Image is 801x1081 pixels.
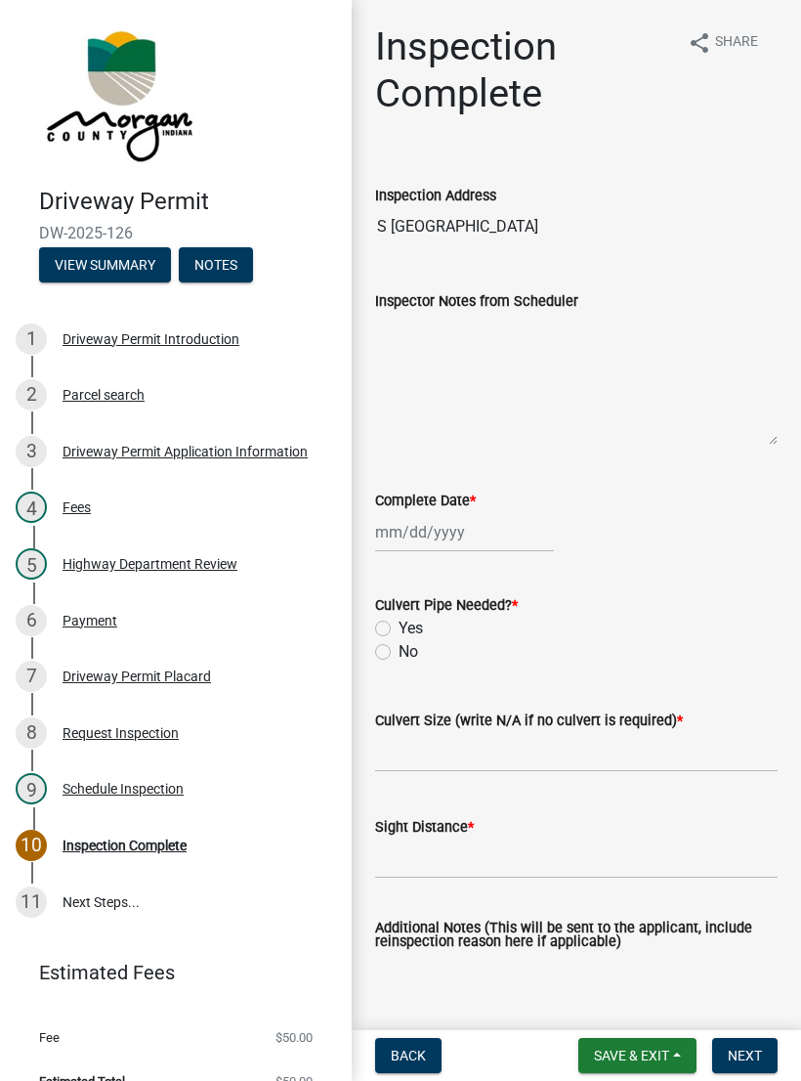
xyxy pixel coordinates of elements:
[63,332,239,346] div: Driveway Permit Introduction
[63,839,187,852] div: Inspection Complete
[672,23,774,62] button: shareShare
[16,605,47,636] div: 6
[16,436,47,467] div: 3
[375,821,474,835] label: Sight Distance
[16,830,47,861] div: 10
[688,31,711,55] i: share
[275,1031,313,1044] span: $50.00
[39,21,196,167] img: Morgan County, Indiana
[16,773,47,804] div: 9
[594,1048,669,1063] span: Save & Exit
[39,1031,60,1044] span: Fee
[375,23,672,117] h1: Inspection Complete
[375,714,683,728] label: Culvert Size (write N/A if no culvert is required)
[399,617,423,640] label: Yes
[578,1038,696,1073] button: Save & Exit
[63,726,179,740] div: Request Inspection
[16,548,47,580] div: 5
[375,295,578,309] label: Inspector Notes from Scheduler
[375,495,476,508] label: Complete Date
[63,614,117,627] div: Payment
[179,247,253,282] button: Notes
[391,1048,426,1063] span: Back
[16,324,47,355] div: 1
[399,640,418,664] label: No
[16,379,47,411] div: 2
[39,224,313,242] span: DW-2025-126
[375,922,778,950] label: Additional Notes (This will be sent to the applicant, include reinspection reason here if applica...
[375,190,496,203] label: Inspection Address
[16,492,47,523] div: 4
[39,258,171,274] wm-modal-confirm: Summary
[16,717,47,749] div: 8
[39,247,171,282] button: View Summary
[16,953,320,992] a: Estimated Fees
[63,445,308,458] div: Driveway Permit Application Information
[39,188,336,216] h4: Driveway Permit
[179,258,253,274] wm-modal-confirm: Notes
[16,661,47,692] div: 7
[728,1048,762,1063] span: Next
[375,599,518,613] label: Culvert Pipe Needed?
[63,557,237,571] div: Highway Department Review
[63,782,184,796] div: Schedule Inspection
[63,388,145,402] div: Parcel search
[63,500,91,514] div: Fees
[16,886,47,918] div: 11
[63,670,211,683] div: Driveway Permit Placard
[712,1038,778,1073] button: Next
[375,1038,442,1073] button: Back
[375,512,554,552] input: mm/dd/yyyy
[715,31,758,55] span: Share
